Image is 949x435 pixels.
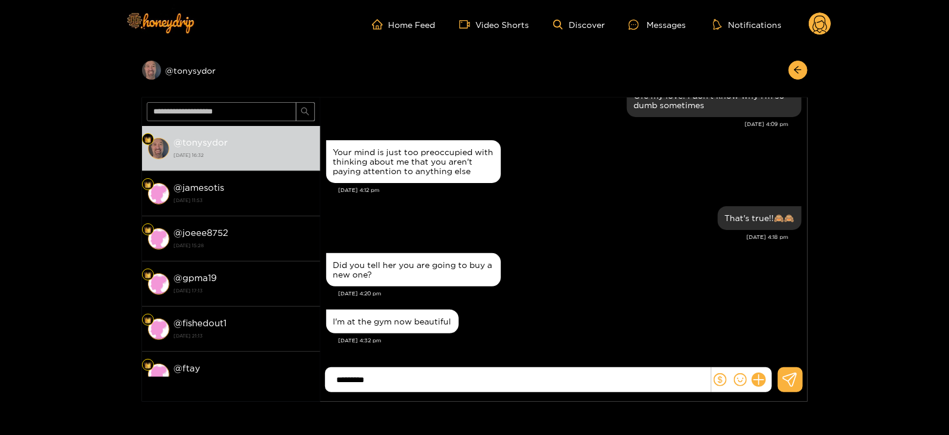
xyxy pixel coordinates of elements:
[326,310,459,333] div: Sep. 28, 4:32 pm
[553,20,605,30] a: Discover
[174,137,228,147] strong: @ tonysydor
[710,18,785,30] button: Notifications
[148,138,169,159] img: conversation
[372,19,389,30] span: home
[333,147,494,176] div: Your mind is just too preoccupied with thinking about me that you aren't paying attention to anyt...
[174,195,314,206] strong: [DATE] 11:53
[174,182,225,193] strong: @ jamesotis
[174,285,314,296] strong: [DATE] 17:13
[148,183,169,204] img: conversation
[148,273,169,295] img: conversation
[144,317,152,324] img: Fan Level
[174,363,201,373] strong: @ ftay
[372,19,436,30] a: Home Feed
[148,319,169,340] img: conversation
[326,233,789,241] div: [DATE] 4:18 pm
[148,364,169,385] img: conversation
[634,91,794,110] div: Ofc my love! I don't know why I'm so dumb sometimes
[174,273,217,283] strong: @ gpma19
[148,228,169,250] img: conversation
[301,107,310,117] span: search
[714,373,727,386] span: dollar
[339,186,802,194] div: [DATE] 4:12 pm
[174,228,229,238] strong: @ joeee8752
[459,19,476,30] span: video-camera
[174,318,227,328] strong: @ fishedout1
[296,102,315,121] button: search
[174,376,314,386] strong: [DATE] 03:00
[629,18,686,31] div: Messages
[174,330,314,341] strong: [DATE] 21:13
[174,150,314,160] strong: [DATE] 16:32
[144,272,152,279] img: Fan Level
[144,226,152,234] img: Fan Level
[333,317,452,326] div: I'm at the gym now beautiful
[789,61,808,80] button: arrow-left
[718,206,802,230] div: Sep. 28, 4:18 pm
[142,61,320,80] div: @tonysydor
[734,373,747,386] span: smile
[144,181,152,188] img: Fan Level
[326,253,501,286] div: Sep. 28, 4:20 pm
[339,289,802,298] div: [DATE] 4:20 pm
[333,260,494,279] div: Did you tell her you are going to buy a new one?
[339,336,802,345] div: [DATE] 4:32 pm
[326,140,501,183] div: Sep. 28, 4:12 pm
[793,65,802,75] span: arrow-left
[174,240,314,251] strong: [DATE] 15:28
[326,120,789,128] div: [DATE] 4:09 pm
[144,362,152,369] img: Fan Level
[711,371,729,389] button: dollar
[144,136,152,143] img: Fan Level
[627,84,802,117] div: Sep. 28, 4:09 pm
[725,213,794,223] div: That's true!!🙈🙈
[459,19,529,30] a: Video Shorts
